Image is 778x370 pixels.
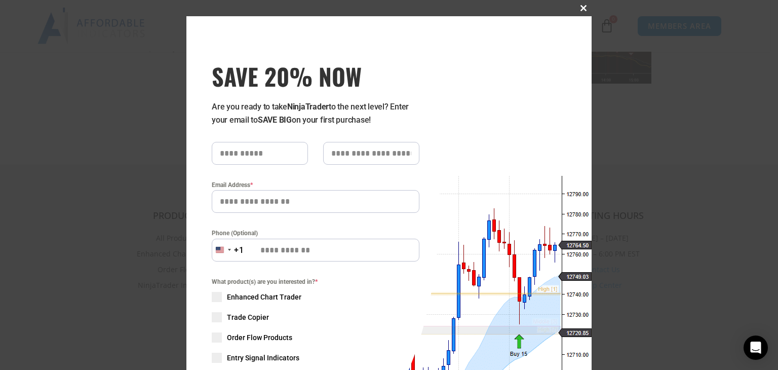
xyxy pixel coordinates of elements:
label: Trade Copier [212,312,419,322]
button: Selected country [212,239,244,262]
strong: NinjaTrader [287,102,329,112]
label: Enhanced Chart Trader [212,292,419,302]
strong: SAVE BIG [258,115,292,125]
span: Entry Signal Indicators [227,353,299,363]
span: Enhanced Chart Trader [227,292,301,302]
span: SAVE 20% NOW [212,62,419,90]
div: +1 [234,244,244,257]
p: Are you ready to take to the next level? Enter your email to on your first purchase! [212,100,419,127]
label: Entry Signal Indicators [212,353,419,363]
span: What product(s) are you interested in? [212,277,419,287]
label: Email Address [212,180,419,190]
span: Order Flow Products [227,332,292,343]
div: Open Intercom Messenger [744,336,768,360]
span: Trade Copier [227,312,269,322]
label: Order Flow Products [212,332,419,343]
label: Phone (Optional) [212,228,419,238]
